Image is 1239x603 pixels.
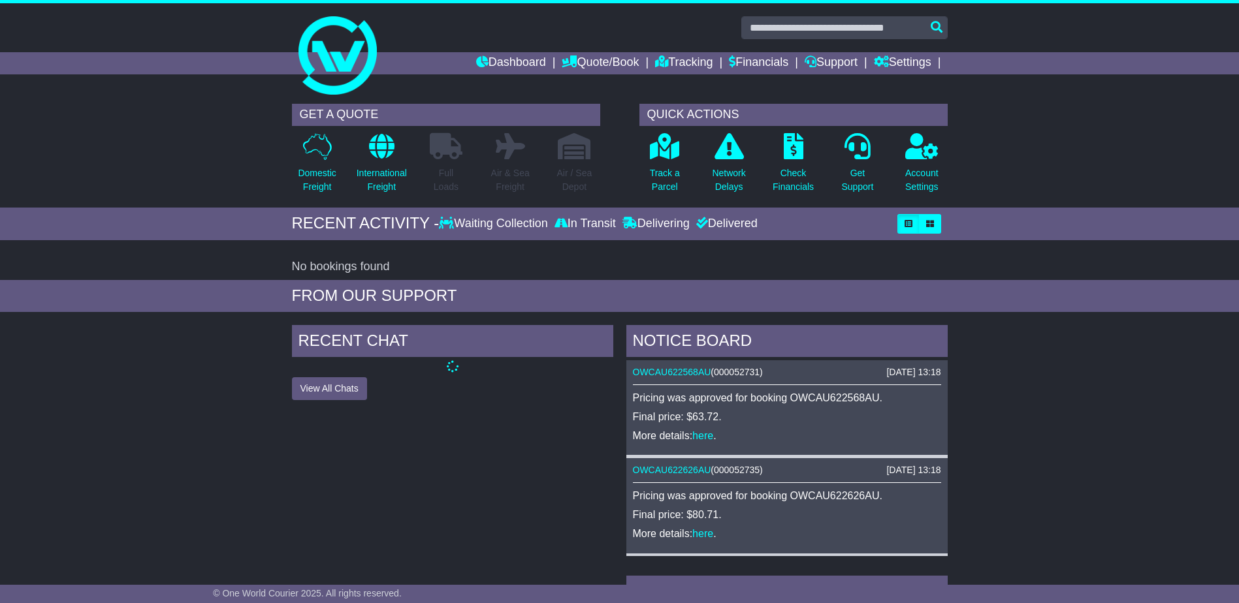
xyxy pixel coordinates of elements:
[213,588,402,598] span: © One World Courier 2025. All rights reserved.
[292,214,440,233] div: RECENT ACTIVITY -
[711,132,746,201] a: NetworkDelays
[292,325,613,360] div: RECENT CHAT
[805,52,858,74] a: Support
[297,132,336,201] a: DomesticFreight
[773,166,814,194] p: Check Financials
[292,377,367,400] button: View All Chats
[649,132,681,201] a: Track aParcel
[633,392,941,404] p: Pricing was approved for booking OWCAU622568AU.
[655,52,713,74] a: Tracking
[633,367,711,377] a: OWCAU622568AU
[356,132,408,201] a: InternationalFreight
[619,217,693,231] div: Delivering
[430,166,462,194] p: Full Loads
[714,367,760,377] span: 000052731
[692,528,713,539] a: here
[886,465,941,476] div: [DATE] 13:18
[633,527,941,540] p: More details: .
[491,166,530,194] p: Air & Sea Freight
[292,286,948,305] div: FROM OUR SUPPORT
[714,465,760,475] span: 000052735
[557,166,592,194] p: Air / Sea Depot
[874,52,931,74] a: Settings
[633,465,941,476] div: ( )
[772,132,814,201] a: CheckFinancials
[439,217,551,231] div: Waiting Collection
[292,260,948,274] div: No bookings found
[905,132,939,201] a: AccountSettings
[357,166,407,194] p: International Freight
[639,104,948,126] div: QUICK ACTIONS
[626,325,948,360] div: NOTICE BOARD
[476,52,546,74] a: Dashboard
[633,429,941,442] p: More details: .
[633,508,941,521] p: Final price: $80.71.
[551,217,619,231] div: In Transit
[712,166,745,194] p: Network Delays
[650,166,680,194] p: Track a Parcel
[841,132,874,201] a: GetSupport
[729,52,788,74] a: Financials
[692,430,713,441] a: here
[292,104,600,126] div: GET A QUOTE
[633,367,941,378] div: ( )
[633,489,941,502] p: Pricing was approved for booking OWCAU622626AU.
[633,465,711,475] a: OWCAU622626AU
[298,166,336,194] p: Domestic Freight
[841,166,873,194] p: Get Support
[633,410,941,423] p: Final price: $63.72.
[905,166,939,194] p: Account Settings
[562,52,639,74] a: Quote/Book
[693,217,758,231] div: Delivered
[886,367,941,378] div: [DATE] 13:18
